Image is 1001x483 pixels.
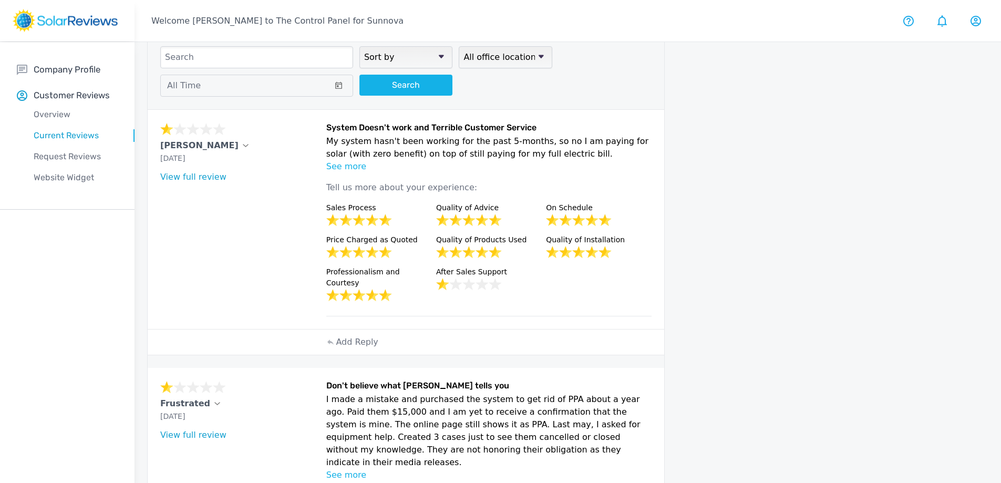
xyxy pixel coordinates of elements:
p: After Sales Support [436,266,542,278]
p: Tell us more about your experience: [326,173,652,202]
h6: Don't believe what [PERSON_NAME] tells you [326,381,652,393]
p: Sales Process [326,202,432,213]
span: All Time [167,80,201,90]
input: Search [160,46,353,68]
a: View full review [160,430,226,440]
p: Quality of Products Used [436,234,542,245]
p: [PERSON_NAME] [160,139,239,152]
p: Company Profile [34,63,100,76]
p: Quality of Installation [546,234,652,245]
p: See more [326,160,652,173]
p: Frustrated [160,397,210,410]
a: View full review [160,172,226,182]
a: Current Reviews [17,125,135,146]
p: Welcome [PERSON_NAME] to The Control Panel for Sunnova [151,15,404,27]
p: Request Reviews [17,150,135,163]
a: Website Widget [17,167,135,188]
p: Current Reviews [17,129,135,142]
h6: System Doesn't work and Terrible Customer Service [326,122,652,135]
p: Price Charged as Quoted [326,234,432,245]
p: Overview [17,108,135,121]
p: Website Widget [17,171,135,184]
span: [DATE] [160,412,185,420]
p: My system hasn't been working for the past 5-months, so no I am paying for solar (with zero benef... [326,135,652,160]
p: Customer Reviews [34,89,110,102]
button: Search [359,75,452,96]
button: All Time [160,75,353,97]
span: [DATE] [160,154,185,162]
p: See more [326,469,652,481]
p: Add Reply [336,336,378,348]
p: Professionalism and Courtesy [326,266,432,289]
p: On Schedule [546,202,652,213]
a: Overview [17,104,135,125]
p: I made a mistake and purchased the system to get rid of PPA about a year ago. Paid them $15,000 a... [326,393,652,469]
a: Request Reviews [17,146,135,167]
p: Quality of Advice [436,202,542,213]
